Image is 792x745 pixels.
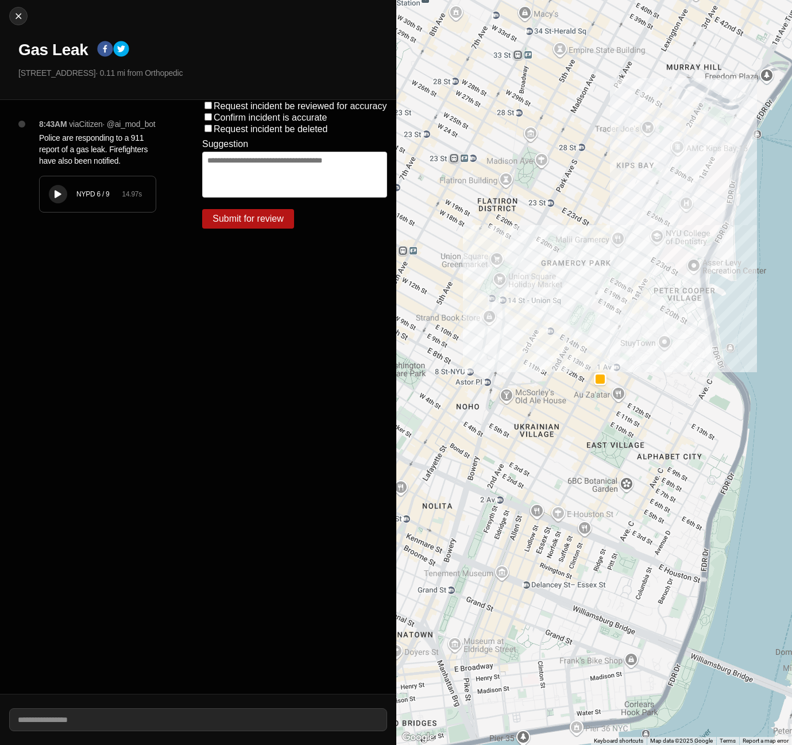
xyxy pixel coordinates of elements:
[13,10,24,22] img: cancel
[202,209,294,229] button: Submit for review
[650,738,713,744] span: Map data ©2025 Google
[743,738,789,744] a: Report a map error
[39,132,156,167] p: Police are responding to a 911 report of a gas leak. Firefighters have also been notified.
[9,7,28,25] button: cancel
[113,41,129,59] button: twitter
[399,730,437,745] img: Google
[399,730,437,745] a: Open this area in Google Maps (opens a new window)
[18,67,387,79] p: [STREET_ADDRESS] · 0.11 mi from Orthopedic
[97,41,113,59] button: facebook
[18,40,88,60] h1: Gas Leak
[69,118,155,130] p: via Citizen · @ ai_mod_bot
[214,113,327,122] label: Confirm incident is accurate
[76,190,122,199] div: NYPD 6 / 9
[594,737,643,745] button: Keyboard shortcuts
[202,139,248,149] label: Suggestion
[39,118,67,130] p: 8:43AM
[720,738,736,744] a: Terms (opens in new tab)
[214,101,387,111] label: Request incident be reviewed for accuracy
[122,190,142,199] div: 14.97 s
[214,124,327,134] label: Request incident be deleted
